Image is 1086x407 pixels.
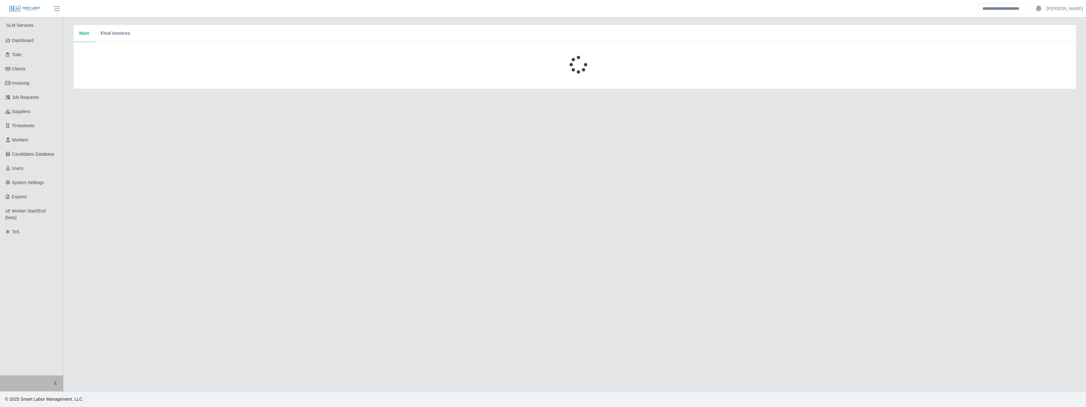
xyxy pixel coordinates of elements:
[9,5,40,12] img: SLM Logo
[978,3,1031,14] input: Search
[74,25,95,42] button: Main
[12,66,26,71] span: Clients
[12,180,44,185] span: System Settings
[12,109,30,114] span: Suppliers
[12,152,55,157] span: Candidates Database
[12,194,27,199] span: Exports
[12,38,34,43] span: Dashboard
[6,23,33,28] span: SLM Services
[95,25,136,42] button: Final Invoices
[5,208,46,220] span: Worker Start/End (beta)
[12,166,24,171] span: Users
[12,137,28,142] span: Workers
[12,123,35,128] span: Timesheets
[12,52,21,57] span: Todo
[5,397,82,402] span: © 2025 Smart Labor Management, LLC
[12,95,39,100] span: Job Requests
[12,229,20,234] span: ToS
[1047,5,1083,12] a: [PERSON_NAME]
[12,81,29,86] span: Invoicing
